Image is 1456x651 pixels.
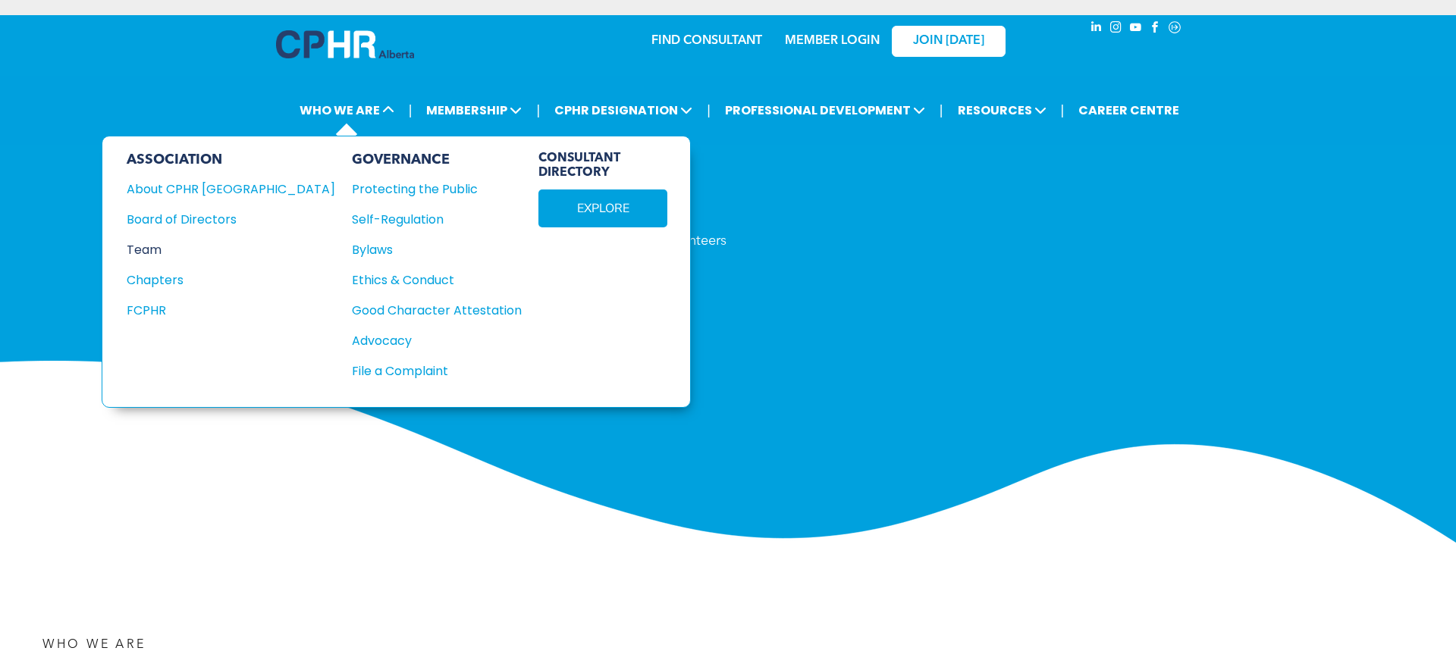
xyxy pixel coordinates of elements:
div: ASSOCIATION [127,152,335,168]
a: Ethics & Conduct [352,271,522,290]
li: | [409,95,413,126]
span: PROFESSIONAL DEVELOPMENT [720,96,930,124]
a: Social network [1166,19,1183,39]
a: EXPLORE [538,189,667,227]
div: GOVERNANCE [352,152,522,168]
a: Advocacy [352,331,522,350]
div: Chapters [127,271,315,290]
a: Chapters [127,271,335,290]
div: About CPHR [GEOGRAPHIC_DATA] [127,180,315,199]
div: Protecting the Public [352,180,505,199]
a: Team [127,240,335,259]
a: Protecting the Public [352,180,522,199]
div: Team [127,240,315,259]
span: MEMBERSHIP [422,96,526,124]
a: facebook [1147,19,1163,39]
div: Board of Directors [127,210,315,229]
a: Board of Directors [127,210,335,229]
span: WHO WE ARE [42,639,146,651]
a: FIND CONSULTANT [651,35,762,47]
a: youtube [1127,19,1144,39]
span: CPHR DESIGNATION [550,96,697,124]
a: CAREER CENTRE [1074,96,1184,124]
li: | [940,95,943,126]
a: FCPHR [127,301,335,320]
div: Good Character Attestation [352,301,505,320]
a: File a Complaint [352,361,522,380]
div: File a Complaint [352,361,505,380]
a: JOIN [DATE] [892,26,1006,57]
a: MEMBER LOGIN [785,35,880,47]
span: RESOURCES [953,96,1051,124]
a: Good Character Attestation [352,301,522,320]
span: WHO WE ARE [295,96,399,124]
a: Bylaws [352,240,522,259]
div: Advocacy [352,331,505,350]
div: Self-Regulation [352,210,505,229]
span: JOIN [DATE] [913,34,984,49]
img: A blue and white logo for cp alberta [276,30,414,58]
li: | [707,95,711,126]
a: Self-Regulation [352,210,522,229]
span: CONSULTANT DIRECTORY [538,152,667,180]
a: instagram [1107,19,1124,39]
div: FCPHR [127,301,315,320]
a: About CPHR [GEOGRAPHIC_DATA] [127,180,335,199]
div: Bylaws [352,240,505,259]
li: | [536,95,540,126]
div: Ethics & Conduct [352,271,505,290]
a: linkedin [1087,19,1104,39]
li: | [1061,95,1065,126]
